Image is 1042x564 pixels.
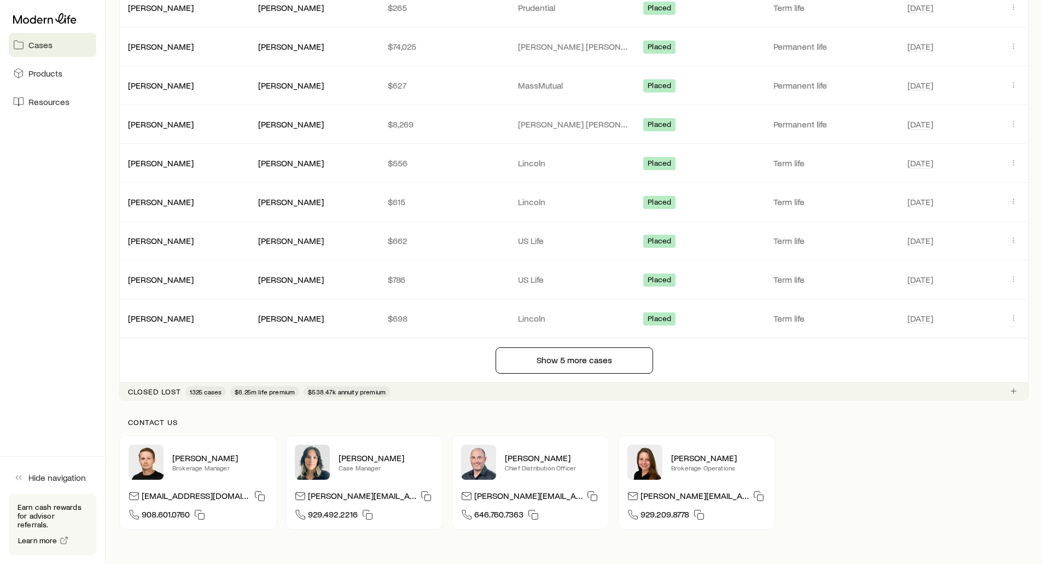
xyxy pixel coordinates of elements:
[388,235,500,246] p: $662
[128,158,194,169] div: [PERSON_NAME]
[388,80,500,91] p: $627
[648,197,671,209] span: Placed
[388,41,500,52] p: $74,025
[773,158,895,168] p: Term life
[172,452,267,463] p: [PERSON_NAME]
[295,445,330,480] img: Lisette Vega
[648,81,671,92] span: Placed
[773,196,895,207] p: Term life
[258,80,324,91] div: [PERSON_NAME]
[258,235,324,247] div: [PERSON_NAME]
[388,158,500,168] p: $556
[258,119,324,130] div: [PERSON_NAME]
[128,119,194,130] div: [PERSON_NAME]
[773,41,895,52] p: Permanent life
[128,41,194,53] div: [PERSON_NAME]
[339,452,434,463] p: [PERSON_NAME]
[773,235,895,246] p: Term life
[773,2,895,13] p: Term life
[308,490,416,505] p: [PERSON_NAME][EMAIL_ADDRESS][DOMAIN_NAME]
[627,445,662,480] img: Ellen Wall
[308,509,358,524] span: 929.492.2216
[128,235,194,246] a: [PERSON_NAME]
[128,313,194,324] div: [PERSON_NAME]
[28,68,62,79] span: Products
[128,313,194,323] a: [PERSON_NAME]
[648,42,671,54] span: Placed
[641,490,749,505] p: [PERSON_NAME][EMAIL_ADDRESS][DOMAIN_NAME]
[9,494,96,555] div: Earn cash rewards for advisor referrals.Learn more
[518,80,631,91] p: MassMutual
[648,3,671,15] span: Placed
[172,463,267,472] p: Brokerage Manager
[9,33,96,57] a: Cases
[128,2,194,13] a: [PERSON_NAME]
[128,2,194,14] div: [PERSON_NAME]
[907,80,933,91] span: [DATE]
[9,90,96,114] a: Resources
[773,274,895,285] p: Term life
[907,119,933,130] span: [DATE]
[518,196,631,207] p: Lincoln
[235,387,295,396] span: $6.25m life premium
[28,96,69,107] span: Resources
[474,490,583,505] p: [PERSON_NAME][EMAIL_ADDRESS][DOMAIN_NAME]
[388,119,500,130] p: $8,269
[773,80,895,91] p: Permanent life
[128,41,194,51] a: [PERSON_NAME]
[258,274,324,286] div: [PERSON_NAME]
[128,158,194,168] a: [PERSON_NAME]
[773,313,895,324] p: Term life
[907,158,933,168] span: [DATE]
[128,196,194,207] a: [PERSON_NAME]
[142,509,190,524] span: 908.601.0760
[773,119,895,130] p: Permanent life
[648,236,671,248] span: Placed
[128,80,194,90] a: [PERSON_NAME]
[671,452,766,463] p: [PERSON_NAME]
[339,463,434,472] p: Case Manager
[128,119,194,129] a: [PERSON_NAME]
[648,314,671,325] span: Placed
[129,445,164,480] img: Rich Loeffler
[518,274,631,285] p: US Life
[128,196,194,208] div: [PERSON_NAME]
[518,119,631,130] p: [PERSON_NAME] [PERSON_NAME]
[648,120,671,131] span: Placed
[128,387,181,396] p: Closed lost
[128,418,1020,427] p: Contact us
[461,445,496,480] img: Dan Pierson
[258,313,324,324] div: [PERSON_NAME]
[505,452,600,463] p: [PERSON_NAME]
[190,387,222,396] span: 1325 cases
[258,158,324,169] div: [PERSON_NAME]
[128,80,194,91] div: [PERSON_NAME]
[308,387,386,396] span: $538.47k annuity premium
[518,235,631,246] p: US Life
[128,274,194,286] div: [PERSON_NAME]
[518,313,631,324] p: Lincoln
[142,490,250,505] p: [EMAIL_ADDRESS][DOMAIN_NAME]
[18,503,88,529] p: Earn cash rewards for advisor referrals.
[28,472,86,483] span: Hide navigation
[907,196,933,207] span: [DATE]
[474,509,523,524] span: 646.760.7363
[518,158,631,168] p: Lincoln
[388,274,500,285] p: $786
[388,196,500,207] p: $615
[648,275,671,287] span: Placed
[9,466,96,490] button: Hide navigation
[388,2,500,13] p: $265
[128,274,194,284] a: [PERSON_NAME]
[907,41,933,52] span: [DATE]
[258,2,324,14] div: [PERSON_NAME]
[128,235,194,247] div: [PERSON_NAME]
[907,235,933,246] span: [DATE]
[907,274,933,285] span: [DATE]
[388,313,500,324] p: $698
[671,463,766,472] p: Brokerage Operations
[505,463,600,472] p: Chief Distribution Officer
[648,159,671,170] span: Placed
[907,313,933,324] span: [DATE]
[258,196,324,208] div: [PERSON_NAME]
